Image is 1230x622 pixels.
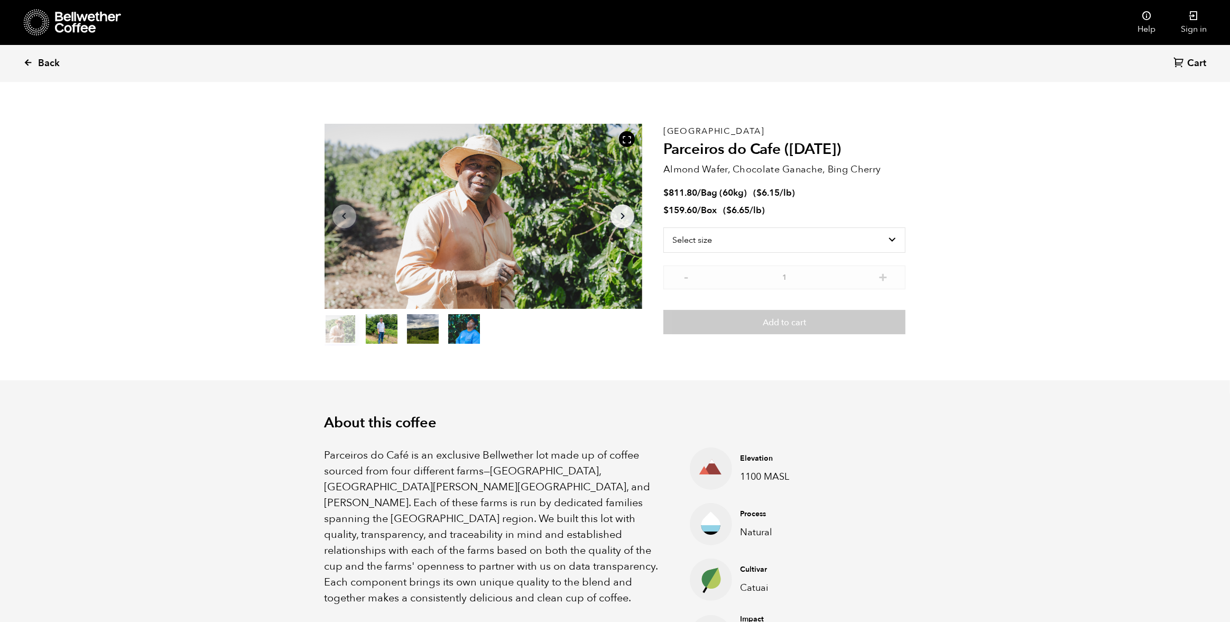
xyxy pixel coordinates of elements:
span: ( ) [723,204,765,216]
span: $ [756,187,762,199]
a: Cart [1173,57,1209,71]
bdi: 6.65 [726,204,750,216]
span: / [697,204,701,216]
button: Add to cart [663,310,905,334]
h2: Parceiros do Cafe ([DATE]) [663,141,905,159]
span: /lb [750,204,762,216]
span: ( ) [753,187,795,199]
bdi: 6.15 [756,187,780,199]
p: Parceiros do Café is an exclusive Bellwether lot made up of coffee sourced from four different fa... [325,447,664,606]
h4: Cultivar [740,564,889,575]
button: - [679,271,692,281]
bdi: 811.80 [663,187,697,199]
span: / [697,187,701,199]
p: Natural [740,525,889,539]
span: /lb [780,187,792,199]
button: + [876,271,890,281]
span: $ [663,204,669,216]
span: Cart [1187,57,1206,70]
span: Box [701,204,717,216]
h2: About this coffee [325,415,906,432]
span: $ [726,204,732,216]
span: Back [38,57,60,70]
h4: Process [740,509,889,519]
p: Almond Wafer, Chocolate Ganache, Bing Cherry [663,162,905,177]
p: 1100 MASL [740,470,889,484]
p: Catuai [740,581,889,595]
h4: Elevation [740,453,889,464]
span: $ [663,187,669,199]
bdi: 159.60 [663,204,697,216]
span: Bag (60kg) [701,187,747,199]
